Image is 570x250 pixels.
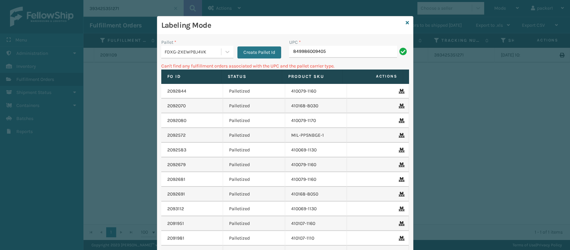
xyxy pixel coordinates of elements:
[223,84,285,99] td: Palletized
[399,192,403,197] i: Remove From Pallet
[167,176,185,183] a: 2092681
[161,39,176,46] label: Pallet
[399,148,403,152] i: Remove From Pallet
[285,157,347,172] td: 410079-1160
[223,157,285,172] td: Palletized
[399,118,403,123] i: Remove From Pallet
[167,206,184,212] a: 2093112
[167,220,184,227] a: 2091951
[285,231,347,246] td: 410107-1110
[399,89,403,94] i: Remove From Pallet
[167,88,186,95] a: 2092844
[285,128,347,143] td: MIL-PPSNBGE-1
[167,103,186,109] a: 2092070
[223,128,285,143] td: Palletized
[285,172,347,187] td: 410079-1160
[223,143,285,157] td: Palletized
[165,48,222,55] div: FDXG-2XEWPBJ4VK
[289,39,301,46] label: UPC
[285,202,347,216] td: 410069-1130
[167,161,186,168] a: 2092679
[167,191,185,198] a: 2092691
[399,177,403,182] i: Remove From Pallet
[399,104,403,108] i: Remove From Pallet
[161,62,409,70] p: Can't find any fulfillment orders associated with the UPC and the pallet carrier type.
[167,74,215,80] label: Fo Id
[288,74,336,80] label: Product SKU
[223,172,285,187] td: Palletized
[228,74,276,80] label: Status
[167,117,186,124] a: 2092080
[285,113,347,128] td: 410079-1170
[167,147,186,153] a: 2092583
[399,207,403,211] i: Remove From Pallet
[399,162,403,167] i: Remove From Pallet
[223,216,285,231] td: Palletized
[237,46,281,58] button: Create Pallet Id
[285,84,347,99] td: 410079-1160
[285,99,347,113] td: 410168-8030
[285,187,347,202] td: 410168-8050
[167,235,184,242] a: 2091981
[223,187,285,202] td: Palletized
[399,236,403,241] i: Remove From Pallet
[399,133,403,138] i: Remove From Pallet
[223,99,285,113] td: Palletized
[223,231,285,246] td: Palletized
[161,20,403,30] h3: Labeling Mode
[223,113,285,128] td: Palletized
[223,202,285,216] td: Palletized
[285,143,347,157] td: 410069-1130
[167,132,186,139] a: 2092572
[285,216,347,231] td: 410107-1160
[345,71,401,82] span: Actions
[399,221,403,226] i: Remove From Pallet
